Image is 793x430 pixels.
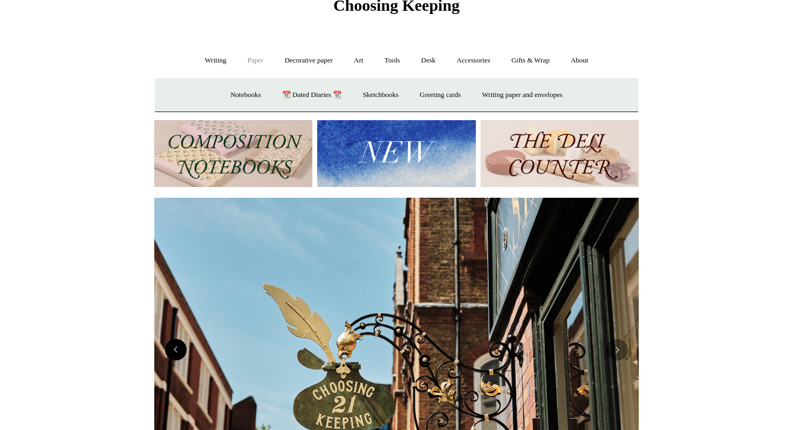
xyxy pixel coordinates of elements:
a: Writing [195,46,236,75]
a: Desk [412,46,446,75]
a: Decorative paper [275,46,343,75]
a: Choosing Keeping [333,5,460,12]
a: Art [344,46,373,75]
button: Previous [165,339,187,360]
a: Gifts & Wrap [502,46,559,75]
button: Next [606,339,628,360]
a: 📆 Dated Diaries 📆 [272,81,351,109]
a: About [561,46,598,75]
img: The Deli Counter [481,120,639,188]
a: Paper [238,46,274,75]
a: Sketchbooks [353,81,408,109]
a: Accessories [447,46,500,75]
img: 202302 Composition ledgers.jpg__PID:69722ee6-fa44-49dd-a067-31375e5d54ec [154,120,312,188]
a: Greeting cards [410,81,470,109]
a: Notebooks [221,81,270,109]
a: Writing paper and envelopes [473,81,572,109]
a: Tools [375,46,410,75]
img: New.jpg__PID:f73bdf93-380a-4a35-bcfe-7823039498e1 [317,120,475,188]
